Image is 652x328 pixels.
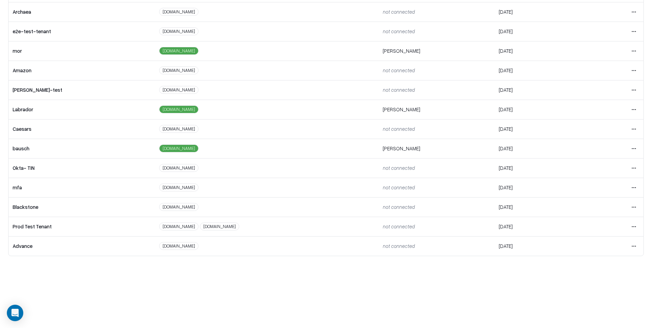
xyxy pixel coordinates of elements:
span: not connected [383,9,414,15]
td: mor [9,41,155,61]
span: [PERSON_NAME] [383,106,420,112]
div: [DOMAIN_NAME] [159,66,199,74]
td: [DATE] [495,41,577,61]
td: Advance [9,236,155,256]
td: [DATE] [495,80,577,100]
span: [PERSON_NAME] [383,145,420,151]
td: Caesars [9,119,155,139]
td: mfa [9,178,155,197]
div: [DOMAIN_NAME] [159,184,199,191]
td: [DATE] [495,61,577,80]
td: [DATE] [495,139,577,158]
td: [DATE] [495,100,577,119]
td: Archaea [9,2,155,22]
td: [DATE] [495,217,577,236]
td: [DATE] [495,22,577,41]
div: [DOMAIN_NAME] [159,242,199,250]
div: [DOMAIN_NAME] [159,8,199,16]
div: [DOMAIN_NAME] [159,47,199,55]
td: e2e-test-tenant [9,22,155,41]
span: not connected [383,184,414,190]
span: not connected [383,87,414,93]
div: [DOMAIN_NAME] [159,105,199,113]
span: not connected [383,204,414,210]
td: [DATE] [495,236,577,256]
div: [DOMAIN_NAME] [159,86,199,94]
td: [DATE] [495,2,577,22]
div: [DOMAIN_NAME] [159,203,199,211]
td: [DATE] [495,178,577,197]
div: [DOMAIN_NAME] [200,223,239,230]
td: [DATE] [495,158,577,178]
div: [DOMAIN_NAME] [159,164,199,172]
div: [DOMAIN_NAME] [159,144,199,152]
td: Labrador [9,100,155,119]
span: not connected [383,28,414,34]
div: [DOMAIN_NAME] [159,223,199,230]
div: [DOMAIN_NAME] [159,27,199,35]
span: not connected [383,126,414,132]
span: not connected [383,67,414,73]
span: not connected [383,223,414,229]
td: [PERSON_NAME]-test [9,80,155,100]
div: [DOMAIN_NAME] [159,125,199,133]
td: Amazon [9,61,155,80]
span: [PERSON_NAME] [383,48,420,54]
td: [DATE] [495,197,577,217]
span: not connected [383,165,414,171]
td: Prod Test Tenant [9,217,155,236]
td: [DATE] [495,119,577,139]
td: Blackstone [9,197,155,217]
td: Okta- TIN [9,158,155,178]
div: Open Intercom Messenger [7,305,23,321]
td: bausch [9,139,155,158]
span: not connected [383,243,414,249]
